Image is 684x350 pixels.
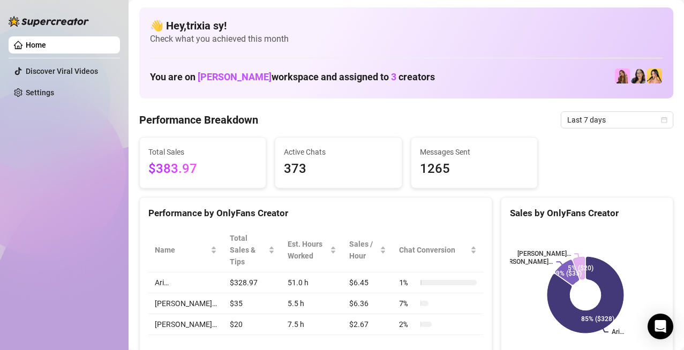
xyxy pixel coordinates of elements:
[139,112,258,127] h4: Performance Breakdown
[223,272,281,293] td: $328.97
[399,318,416,330] span: 2 %
[148,228,223,272] th: Name
[648,314,673,339] div: Open Intercom Messenger
[343,314,393,335] td: $2.67
[150,18,663,33] h4: 👋 Hey, trixia sy !
[284,146,393,158] span: Active Chats
[343,228,393,272] th: Sales / Hour
[399,277,416,288] span: 1 %
[615,69,630,83] img: Ari
[223,228,281,272] th: Total Sales & Tips
[281,293,343,314] td: 5.5 h
[647,69,662,83] img: Jocelyn
[223,314,281,335] td: $20
[223,293,281,314] td: $35
[420,146,529,158] span: Messages Sent
[399,244,468,256] span: Chat Conversion
[661,117,667,123] span: calendar
[500,258,553,265] text: [PERSON_NAME]…
[148,293,223,314] td: [PERSON_NAME]…
[517,250,571,257] text: [PERSON_NAME]…
[343,293,393,314] td: $6.36
[393,228,483,272] th: Chat Conversion
[148,272,223,293] td: Ari…
[26,88,54,97] a: Settings
[349,238,378,262] span: Sales / Hour
[399,298,416,309] span: 7 %
[281,272,343,293] td: 51.0 h
[148,146,257,158] span: Total Sales
[155,244,208,256] span: Name
[288,238,328,262] div: Est. Hours Worked
[26,67,98,75] a: Discover Viral Videos
[148,206,483,220] div: Performance by OnlyFans Creator
[612,329,624,336] text: Ari…
[148,314,223,335] td: [PERSON_NAME]…
[150,71,435,83] h1: You are on workspace and assigned to creators
[198,71,272,82] span: [PERSON_NAME]
[343,272,393,293] td: $6.45
[391,71,396,82] span: 3
[420,159,529,179] span: 1265
[9,16,89,27] img: logo-BBDzfeDw.svg
[26,41,46,49] a: Home
[150,33,663,45] span: Check what you achieved this month
[148,159,257,179] span: $383.97
[631,69,646,83] img: Sami
[567,112,667,128] span: Last 7 days
[281,314,343,335] td: 7.5 h
[510,206,664,220] div: Sales by OnlyFans Creator
[284,159,393,179] span: 373
[230,232,266,268] span: Total Sales & Tips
